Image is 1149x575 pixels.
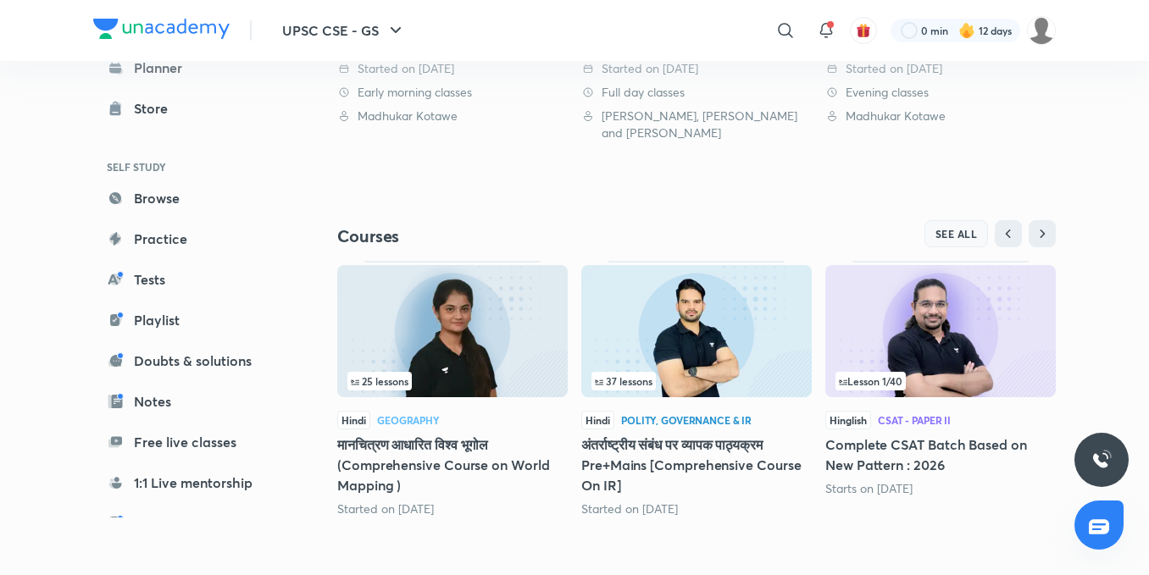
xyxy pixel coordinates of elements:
h6: SELF STUDY [93,152,290,181]
div: Started on Jul 8 [581,500,812,517]
div: infosection [347,372,558,390]
h5: मानचित्रण आधारित विश्व भूगोल (Comprehensive Course on World Mapping ) [337,434,568,495]
span: Hindi [337,411,370,429]
a: Tests [93,263,290,296]
a: Playlist [93,303,290,337]
span: Lesson 1 / 40 [839,376,902,386]
div: Evening classes [825,84,1056,101]
div: Store [134,98,178,119]
img: Thumbnail [581,265,812,397]
button: SEE ALL [924,220,989,247]
div: left [835,372,1046,390]
span: 25 lessons [351,376,408,386]
a: Free live classes [93,425,290,459]
div: Started on Aug 11 [337,500,568,517]
img: Thumbnail [337,265,568,397]
a: Company Logo [93,19,230,43]
div: Started on 7 Aug 2025 [825,60,1056,77]
div: infocontainer [591,372,802,390]
span: SEE ALL [935,228,978,240]
img: Thumbnail [825,265,1056,397]
h4: Courses [337,225,697,247]
img: avatar [856,23,871,38]
span: 37 lessons [595,376,652,386]
a: Unacademy books [93,506,290,540]
div: अंतर्राष्ट्रीय संबंध पर व्यापक पाठ्यक्रम Pre+Mains [Comprehensive Course On IR] [581,261,812,517]
div: Full day classes [581,84,812,101]
h5: अंतर्राष्ट्रीय संबंध पर व्यापक पाठ्यक्रम Pre+Mains [Comprehensive Course On IR] [581,434,812,495]
div: Early morning classes [337,84,568,101]
div: Starts on Sep 8 [825,480,1056,497]
span: Hindi [581,411,614,429]
div: infocontainer [835,372,1046,390]
div: infosection [835,372,1046,390]
div: Complete CSAT Batch Based on New Pattern : 2026 [825,261,1056,496]
a: Notes [93,384,290,418]
button: UPSC CSE - GS [272,14,416,47]
div: Polity, Governance & IR [621,415,752,425]
a: Doubts & solutions [93,344,290,378]
div: Madhukar Kotawe [337,108,568,124]
div: Started on 11 Aug 2025 [581,60,812,77]
div: left [347,372,558,390]
button: avatar [850,17,877,44]
div: CSAT - Paper II [878,415,951,425]
img: ttu [1091,450,1112,470]
div: Atul Jain, Apoorva Rajput and Nipun Alambayan [581,108,812,141]
a: Store [93,91,290,125]
div: left [591,372,802,390]
h5: Complete CSAT Batch Based on New Pattern : 2026 [825,434,1056,475]
div: Geography [377,415,440,425]
img: Komal [1027,16,1056,45]
div: Started on 1 Sep 2025 [337,60,568,77]
a: 1:1 Live mentorship [93,466,290,500]
img: streak [958,22,975,39]
div: infosection [591,372,802,390]
span: Hinglish [825,411,871,429]
div: Madhukar Kotawe [825,108,1056,124]
a: Planner [93,51,290,85]
a: Browse [93,181,290,215]
div: infocontainer [347,372,558,390]
div: मानचित्रण आधारित विश्व भूगोल (Comprehensive Course on World Mapping ) [337,261,568,517]
img: Company Logo [93,19,230,39]
a: Practice [93,222,290,256]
